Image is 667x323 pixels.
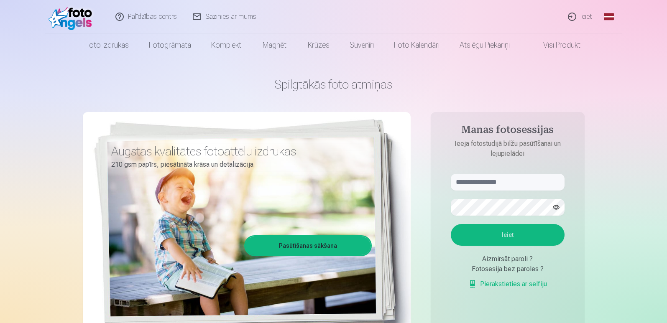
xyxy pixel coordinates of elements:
a: Komplekti [201,33,253,57]
a: Magnēti [253,33,298,57]
p: Ieeja fotostudijā bilžu pasūtīšanai un lejupielādei [442,139,573,159]
p: 210 gsm papīrs, piesātināta krāsa un detalizācija [111,159,365,170]
a: Pasūtīšanas sākšana [245,237,371,255]
a: Atslēgu piekariņi [450,33,520,57]
a: Foto izdrukas [75,33,139,57]
a: Visi produkti [520,33,592,57]
a: Pierakstieties ar selfiju [468,279,547,289]
a: Fotogrāmata [139,33,201,57]
img: /fa1 [49,3,97,30]
button: Ieiet [451,224,565,246]
a: Suvenīri [340,33,384,57]
h3: Augstas kvalitātes fotoattēlu izdrukas [111,144,365,159]
h4: Manas fotosessijas [442,124,573,139]
h1: Spilgtākās foto atmiņas [83,77,585,92]
div: Fotosesija bez paroles ? [451,264,565,274]
div: Aizmirsāt paroli ? [451,254,565,264]
a: Krūzes [298,33,340,57]
a: Foto kalendāri [384,33,450,57]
